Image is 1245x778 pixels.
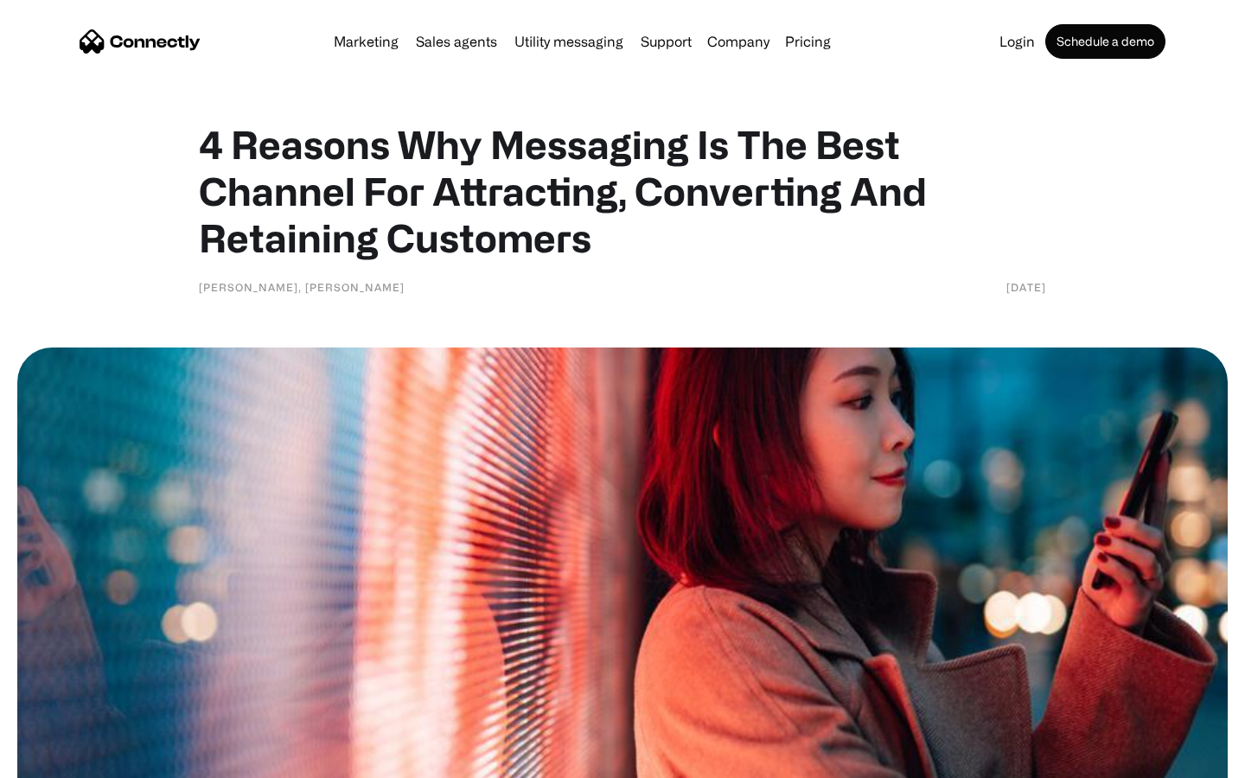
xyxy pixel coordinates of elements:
a: Schedule a demo [1045,24,1165,59]
div: Company [707,29,769,54]
aside: Language selected: English [17,748,104,772]
a: Login [993,35,1042,48]
a: Pricing [778,35,838,48]
h1: 4 Reasons Why Messaging Is The Best Channel For Attracting, Converting And Retaining Customers [199,121,1046,261]
div: [PERSON_NAME], [PERSON_NAME] [199,278,405,296]
a: Sales agents [409,35,504,48]
a: Support [634,35,699,48]
a: Utility messaging [508,35,630,48]
div: [DATE] [1006,278,1046,296]
a: Marketing [327,35,405,48]
ul: Language list [35,748,104,772]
